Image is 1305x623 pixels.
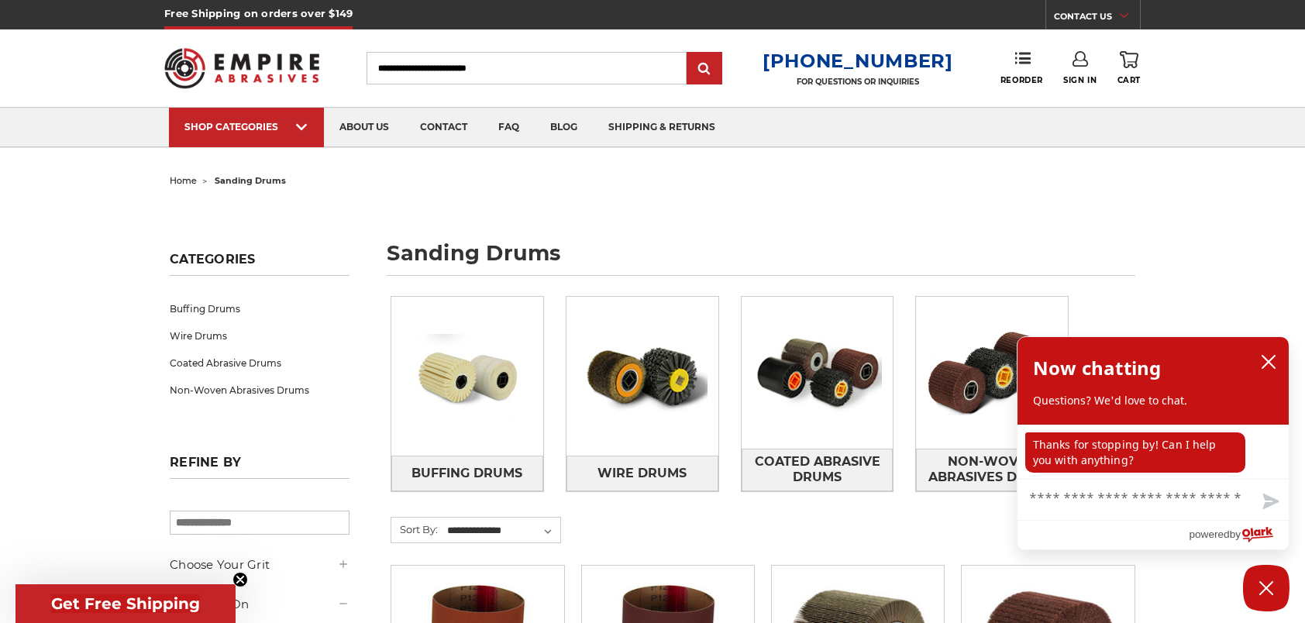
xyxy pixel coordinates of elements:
a: Non-Woven Abrasives Drums [170,377,349,404]
a: [PHONE_NUMBER] [763,50,953,72]
img: Coated Abrasive Drums [742,319,894,426]
span: Sign In [1063,75,1097,85]
span: Wire Drums [597,460,687,487]
h5: Tool Used On [170,595,349,614]
p: Questions? We'd love to chat. [1033,393,1273,408]
a: about us [324,108,405,147]
h2: Now chatting [1033,353,1161,384]
span: sanding drums [215,175,286,186]
a: contact [405,108,483,147]
span: Get Free Shipping [51,594,200,613]
a: Buffing Drums [391,456,543,490]
span: powered [1189,525,1229,544]
span: Cart [1117,75,1141,85]
label: Sort By: [391,518,438,541]
div: Get Free ShippingClose teaser [15,584,236,623]
button: Close Chatbox [1243,565,1290,611]
a: Powered by Olark [1189,521,1289,549]
span: Non-Woven Abrasives Drums [917,449,1067,490]
a: Non-Woven Abrasives Drums [916,449,1068,491]
span: Buffing Drums [411,460,522,487]
a: Cart [1117,51,1141,85]
a: home [170,175,197,186]
div: chat [1017,425,1289,479]
h5: Choose Your Grit [170,556,349,574]
a: Reorder [1000,51,1043,84]
h1: sanding drums [387,243,1135,276]
a: blog [535,108,593,147]
h5: Refine by [170,455,349,479]
a: Coated Abrasive Drums [170,349,349,377]
a: Buffing Drums [170,295,349,322]
p: FOR QUESTIONS OR INQUIRIES [763,77,953,87]
a: Coated Abrasive Drums [742,449,894,491]
a: Wire Drums [566,456,718,490]
a: faq [483,108,535,147]
span: Coated Abrasive Drums [742,449,893,490]
a: shipping & returns [593,108,731,147]
a: CONTACT US [1054,8,1140,29]
div: SHOP CATEGORIES [184,121,308,133]
img: Buffing Drums [391,323,543,430]
span: by [1230,525,1241,544]
img: Wire Drums [566,301,718,453]
button: Close teaser [232,572,248,587]
img: Non-Woven Abrasives Drums [916,319,1068,426]
p: Thanks for stopping by! Can I help you with anything? [1025,432,1245,473]
a: Wire Drums [170,322,349,349]
img: Empire Abrasives [164,38,319,98]
span: Reorder [1000,75,1043,85]
button: close chatbox [1256,350,1281,373]
div: olark chatbox [1017,336,1290,550]
button: Send message [1250,484,1289,520]
select: Sort By: [445,519,560,542]
h5: Categories [170,252,349,276]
